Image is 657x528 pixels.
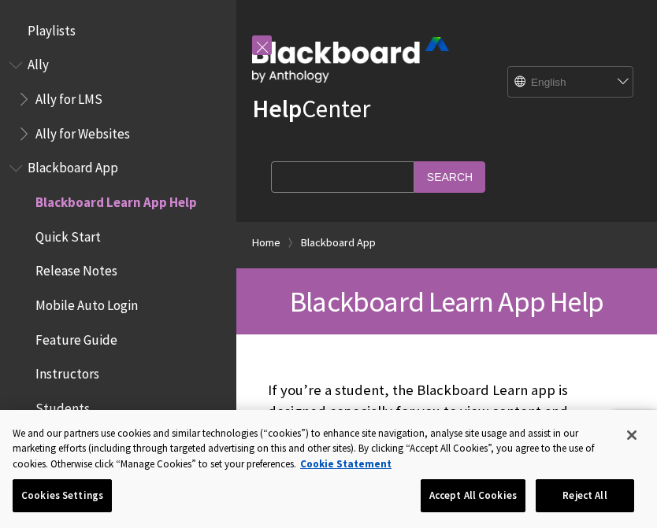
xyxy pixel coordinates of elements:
nav: Book outline for Playlists [9,17,227,44]
select: Site Language Selector [508,67,634,98]
span: Students [35,395,90,416]
span: Blackboard Learn App Help [290,283,603,319]
span: Ally [28,52,49,73]
p: If you’re a student, the Blackboard Learn app is designed especially for you to view content and ... [268,380,625,504]
a: More information about your privacy, opens in a new tab [300,457,392,471]
button: Accept All Cookies [421,479,525,512]
input: Search [414,161,485,192]
div: We and our partners use cookies and similar technologies (“cookies”) to enhance site navigation, ... [13,426,611,472]
span: Feature Guide [35,327,117,348]
nav: Book outline for Anthology Ally Help [9,52,227,147]
span: Quick Start [35,223,101,245]
button: Close [614,418,649,452]
span: Blackboard Learn App Help [35,189,197,210]
span: Blackboard App [28,155,118,176]
span: Release Notes [35,258,117,279]
span: Mobile Auto Login [35,292,138,313]
span: Playlists [28,17,76,39]
span: Instructors [35,361,99,382]
button: Cookies Settings [13,479,112,512]
a: HelpCenter [252,93,370,124]
strong: Help [252,93,302,124]
button: Reject All [536,479,634,512]
a: Home [252,233,280,253]
span: Ally for LMS [35,86,102,107]
a: Blackboard App [301,233,376,253]
span: Ally for Websites [35,120,130,142]
img: Blackboard by Anthology [252,37,449,83]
